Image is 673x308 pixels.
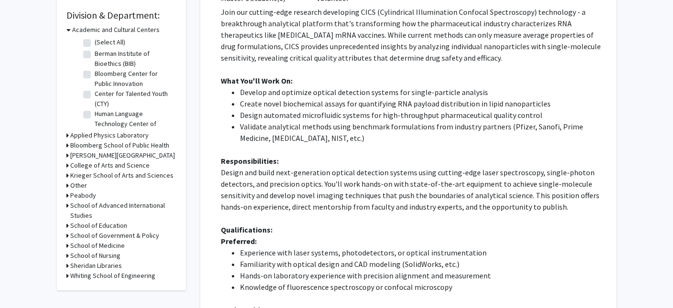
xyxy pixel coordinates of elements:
[70,271,155,281] h3: Whiting School of Engineering
[221,225,272,234] strong: Qualifications:
[70,181,87,191] h3: Other
[221,76,293,85] strong: What You'll Work On:
[70,130,149,140] h3: Applied Physics Laboratory
[221,167,603,212] p: Design and build next-generation optical detection systems using cutting-edge laser spectroscopy,...
[66,10,176,21] h2: Division & Department:
[70,221,127,231] h3: School of Education
[221,236,257,246] strong: Preferred:
[70,160,150,170] h3: College of Arts and Science
[95,49,174,69] label: Berman Institute of Bioethics (BIB)
[240,109,603,121] li: Design automated microfluidic systems for high-throughput pharmaceutical quality control
[240,247,603,258] li: Experience with laser systems, photodetectors, or optical instrumentation
[221,156,279,166] strong: Responsibilities:
[240,86,603,98] li: Develop and optimize optical detection systems for single-particle analysis
[95,37,125,47] label: (Select All)
[7,265,41,301] iframe: Chat
[240,121,603,144] li: Validate analytical methods using benchmark formulations from industry partners (Pfizer, Sanofi, ...
[221,6,603,64] p: Join our cutting-edge research developing CICS (Cylindrical Illumination Confocal Spectroscopy) t...
[95,89,174,109] label: Center for Talented Youth (CTY)
[240,270,603,281] li: Hands-on laboratory experience with precision alignment and measurement
[70,251,120,261] h3: School of Nursing
[240,281,603,293] li: Knowledge of fluorescence spectroscopy or confocal microscopy
[70,231,159,241] h3: School of Government & Policy
[70,201,176,221] h3: School of Advanced International Studies
[72,25,160,35] h3: Academic and Cultural Centers
[70,170,174,181] h3: Krieger School of Arts and Sciences
[70,261,122,271] h3: Sheridan Libraries
[70,191,96,201] h3: Peabody
[70,140,169,150] h3: Bloomberg School of Public Health
[240,258,603,270] li: Familiarity with optical design and CAD modeling (SolidWorks, etc.)
[95,69,174,89] label: Bloomberg Center for Public Innovation
[95,109,174,139] label: Human Language Technology Center of Excellence (HLTCOE)
[240,98,603,109] li: Create novel biochemical assays for quantifying RNA payload distribution in lipid nanoparticles
[70,241,125,251] h3: School of Medicine
[70,150,175,160] h3: [PERSON_NAME][GEOGRAPHIC_DATA]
